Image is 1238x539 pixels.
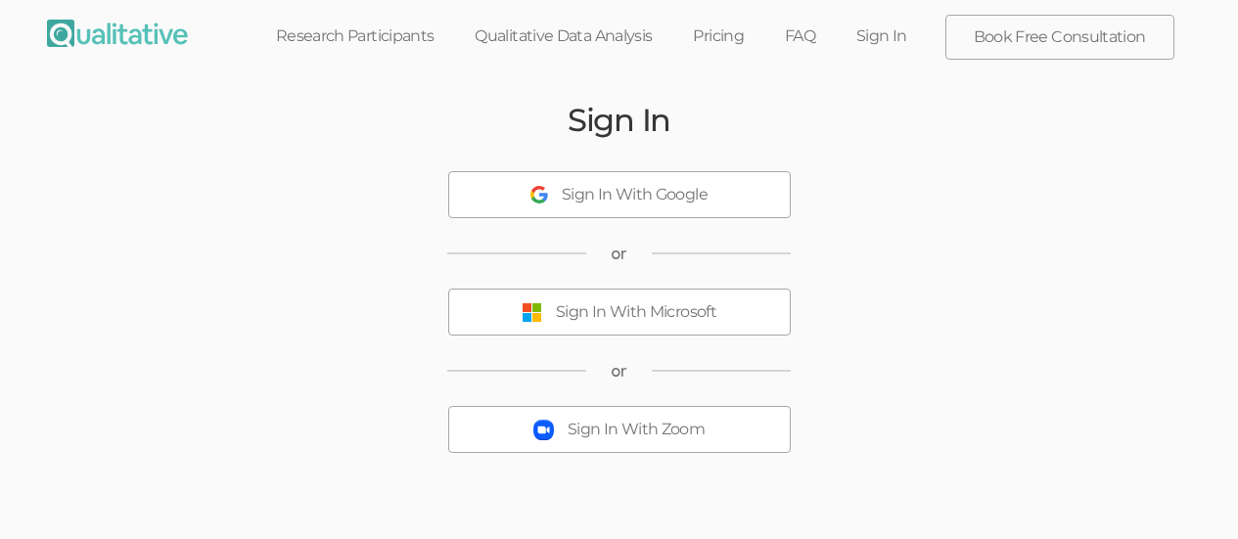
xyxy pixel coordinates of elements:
img: Sign In With Google [530,186,548,203]
div: Sign In With Zoom [568,419,705,441]
a: Qualitative Data Analysis [454,15,672,58]
button: Sign In With Google [448,171,791,218]
span: or [611,243,627,265]
span: or [611,360,627,382]
img: Sign In With Microsoft [522,302,542,323]
img: Qualitative [47,20,188,47]
a: Pricing [672,15,764,58]
a: Sign In [836,15,928,58]
button: Sign In With Microsoft [448,289,791,336]
a: FAQ [764,15,836,58]
button: Sign In With Zoom [448,406,791,453]
a: Book Free Consultation [946,16,1173,59]
div: Sign In With Microsoft [556,301,716,324]
img: Sign In With Zoom [533,420,554,440]
div: Sign In With Google [562,184,708,206]
h2: Sign In [568,103,670,137]
a: Research Participants [255,15,455,58]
